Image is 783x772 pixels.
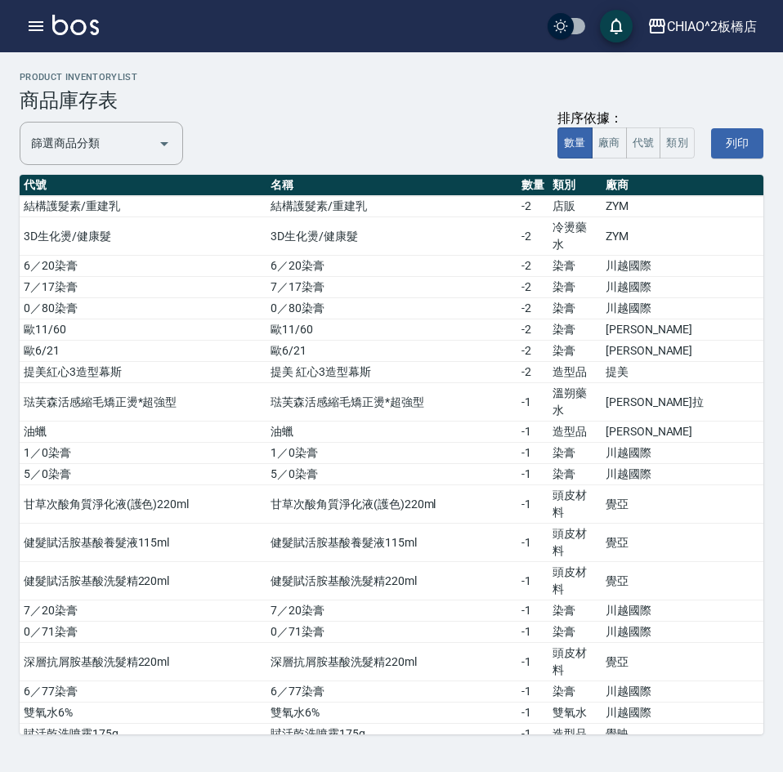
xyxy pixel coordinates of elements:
[592,127,627,159] button: 廠商
[602,217,763,256] td: ZYM
[266,362,517,383] td: 提美 紅心3造型幕斯
[517,681,548,703] td: -1
[626,127,661,159] button: 代號
[548,298,602,319] td: 染膏
[548,217,602,256] td: 冷燙藥水
[266,422,517,443] td: 油蠟
[602,341,763,362] td: [PERSON_NAME]
[266,724,517,745] td: 賦活乾洗噴霧175g
[266,196,517,217] td: 結構護髮素/重建乳
[20,277,266,298] td: 7／17染膏
[20,443,266,464] td: 1／0染膏
[548,422,602,443] td: 造型品
[517,175,548,196] th: 數量
[20,319,266,341] td: 歐11/60
[151,131,177,157] button: Open
[660,127,695,159] button: 類別
[517,256,548,277] td: -2
[266,443,517,464] td: 1／0染膏
[52,15,99,35] img: Logo
[517,724,548,745] td: -1
[517,643,548,681] td: -1
[517,362,548,383] td: -2
[548,703,602,724] td: 雙氧水
[517,562,548,600] td: -1
[602,256,763,277] td: 川越國際
[602,319,763,341] td: [PERSON_NAME]
[602,524,763,562] td: 覺亞
[20,724,266,745] td: 賦活乾洗噴霧175g
[266,524,517,562] td: 健髮賦活胺基酸養髮液115ml
[20,196,266,217] td: 結構護髮素/重建乳
[20,485,266,524] td: 甘草次酸角質淨化液(護色)220ml
[602,600,763,622] td: 川越國際
[602,277,763,298] td: 川越國際
[517,703,548,724] td: -1
[266,277,517,298] td: 7／17染膏
[557,127,593,159] button: 數量
[602,724,763,745] td: 覺映
[548,277,602,298] td: 染膏
[266,703,517,724] td: 雙氧水6%
[20,298,266,319] td: 0／80染膏
[266,298,517,319] td: 0／80染膏
[548,196,602,217] td: 店販
[548,175,602,196] th: 類別
[548,362,602,383] td: 造型品
[517,196,548,217] td: -2
[266,464,517,485] td: 5／0染膏
[517,298,548,319] td: -2
[602,383,763,422] td: [PERSON_NAME]拉
[20,681,266,703] td: 6／77染膏
[266,175,517,196] th: 名稱
[20,89,763,112] h3: 商品庫存表
[667,16,757,37] div: CHIAO^2板橋店
[266,485,517,524] td: 甘草次酸角質淨化液(護色)220ml
[266,341,517,362] td: 歐6/21
[517,383,548,422] td: -1
[548,319,602,341] td: 染膏
[548,622,602,643] td: 染膏
[641,10,763,43] button: CHIAO^2板橋店
[517,422,548,443] td: -1
[602,622,763,643] td: 川越國際
[20,524,266,562] td: 健髮賦活胺基酸養髮液115ml
[517,341,548,362] td: -2
[20,464,266,485] td: 5／0染膏
[548,464,602,485] td: 染膏
[548,341,602,362] td: 染膏
[548,443,602,464] td: 染膏
[20,562,266,600] td: 健髮賦活胺基酸洗髮精220ml
[517,464,548,485] td: -1
[517,485,548,524] td: -1
[602,175,763,196] th: 廠商
[602,196,763,217] td: ZYM
[602,562,763,600] td: 覺亞
[20,341,266,362] td: 歐6/21
[548,681,602,703] td: 染膏
[548,643,602,681] td: 頭皮材料
[266,256,517,277] td: 6／20染膏
[602,422,763,443] td: [PERSON_NAME]
[266,643,517,681] td: 深層抗屑胺基酸洗髮精220ml
[557,110,695,127] div: 排序依據：
[517,319,548,341] td: -2
[20,703,266,724] td: 雙氧水6%
[517,524,548,562] td: -1
[602,703,763,724] td: 川越國際
[548,562,602,600] td: 頭皮材料
[517,217,548,256] td: -2
[266,383,517,422] td: 琺芙森活感縮毛矯正燙*超強型
[548,524,602,562] td: 頭皮材料
[266,562,517,600] td: 健髮賦活胺基酸洗髮精220ml
[20,600,266,622] td: 7／20染膏
[20,217,266,256] td: 3D生化燙/健康髮
[548,256,602,277] td: 染膏
[548,724,602,745] td: 造型品
[548,485,602,524] td: 頭皮材料
[602,443,763,464] td: 川越國際
[266,319,517,341] td: 歐11/60
[600,10,633,42] button: save
[602,362,763,383] td: 提美
[20,256,266,277] td: 6／20染膏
